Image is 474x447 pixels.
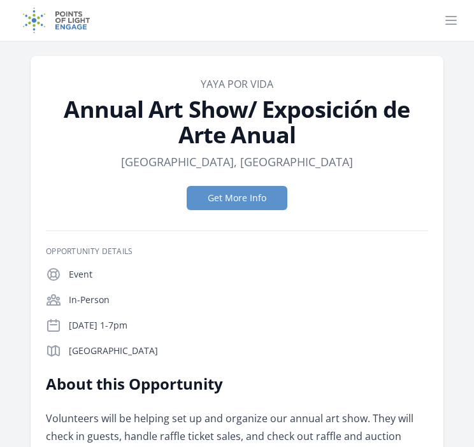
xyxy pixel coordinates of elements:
h2: About this Opportunity [46,374,419,394]
h3: Opportunity Details [46,246,428,257]
p: Event [69,268,428,281]
button: Get More Info [187,186,287,210]
p: [GEOGRAPHIC_DATA] [69,344,428,357]
p: [DATE] 1-7pm [69,319,428,332]
a: YAYA POR VIDA [201,77,273,91]
dd: [GEOGRAPHIC_DATA], [GEOGRAPHIC_DATA] [121,153,353,171]
h1: Annual Art Show/ Exposición de Arte Anual [46,97,428,148]
p: In-Person [69,294,428,306]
